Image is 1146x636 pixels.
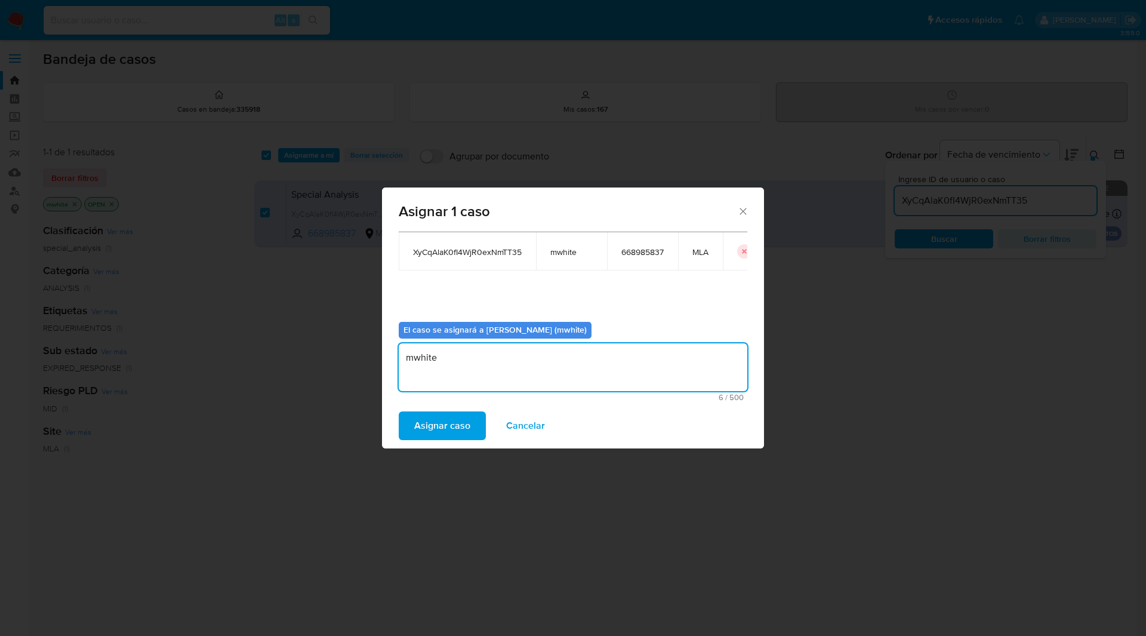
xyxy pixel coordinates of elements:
span: mwhite [550,247,593,257]
span: Cancelar [506,413,545,439]
div: assign-modal [382,188,764,448]
span: Asignar caso [414,413,470,439]
button: icon-button [737,244,751,259]
button: Cerrar ventana [737,205,748,216]
button: Cancelar [491,411,560,440]
textarea: mwhite [399,343,747,391]
span: XyCqAlaK0fI4WjR0exNmTT35 [413,247,522,257]
b: El caso se asignará a [PERSON_NAME] (mwhite) [403,324,587,336]
span: 668985837 [621,247,664,257]
span: MLA [692,247,708,257]
span: Asignar 1 caso [399,204,737,219]
button: Asignar caso [399,411,486,440]
span: Máximo 500 caracteres [402,394,744,401]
